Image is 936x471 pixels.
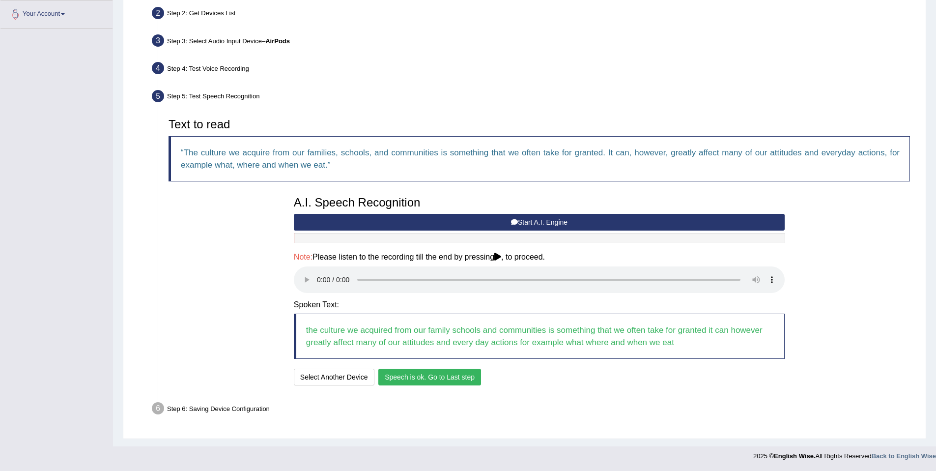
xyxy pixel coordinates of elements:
[294,314,785,359] blockquote: the culture we acquired from our family schools and communities is something that we often take f...
[294,369,374,385] button: Select Another Device
[147,399,921,421] div: Step 6: Saving Device Configuration
[774,452,815,460] strong: English Wise.
[147,31,921,53] div: Step 3: Select Audio Input Device
[872,452,936,460] a: Back to English Wise
[265,37,290,45] b: AirPods
[294,300,785,309] h4: Spoken Text:
[378,369,481,385] button: Speech is ok. Go to Last step
[294,253,785,262] h4: Please listen to the recording till the end by pressing , to proceed.
[294,214,785,231] button: Start A.I. Engine
[147,59,921,81] div: Step 4: Test Voice Recording
[147,4,921,26] div: Step 2: Get Devices List
[181,148,900,170] q: The culture we acquire from our families, schools, and communities is something that we often tak...
[294,196,785,209] h3: A.I. Speech Recognition
[147,87,921,109] div: Step 5: Test Speech Recognition
[753,446,936,461] div: 2025 © All Rights Reserved
[262,37,290,45] span: –
[0,0,113,25] a: Your Account
[294,253,312,261] span: Note:
[169,118,910,131] h3: Text to read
